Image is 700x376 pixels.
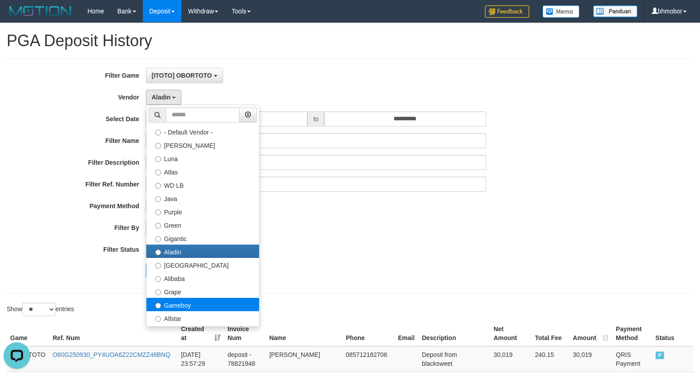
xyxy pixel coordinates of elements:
th: Phone [342,321,395,346]
input: Alibaba [155,276,161,282]
img: MOTION_logo.png [7,4,74,18]
td: QRIS Payment [612,346,652,372]
label: Java [146,191,259,205]
input: Gigantic [155,236,161,242]
span: [ITOTO] OBORTOTO [152,72,212,79]
label: WD LB [146,178,259,191]
input: Aladin [155,249,161,255]
input: Luna [155,156,161,162]
td: 240.15 [531,346,569,372]
th: Name [266,321,342,346]
th: Net Amount [490,321,531,346]
input: Green [155,223,161,229]
th: Ref. Num [49,321,177,346]
label: [GEOGRAPHIC_DATA] [146,258,259,271]
input: Gameboy [155,303,161,309]
button: Aladin [146,90,182,105]
label: Allstar [146,311,259,325]
input: - Default Vendor - [155,130,161,135]
input: Grape [155,289,161,295]
th: Payment Method [612,321,652,346]
label: Purple [146,205,259,218]
th: Email [394,321,418,346]
label: Aladin [146,245,259,258]
th: Invoice Num [224,321,266,346]
label: Show entries [7,303,74,316]
h1: PGA Deposit History [7,32,693,50]
input: Allstar [155,316,161,322]
img: Button%20Memo.svg [543,5,580,18]
td: [DATE] 23:57:29 [177,346,224,372]
label: Green [146,218,259,231]
th: Total Fee [531,321,569,346]
td: 30,019 [490,346,531,372]
a: O80G250930_PY4UOA6Z22CMZZ48BNQ [53,351,170,358]
select: Showentries [22,303,55,316]
button: Open LiveChat chat widget [4,4,30,30]
label: Gigantic [146,231,259,245]
span: PAID [656,352,665,359]
img: Feedback.jpg [485,5,529,18]
label: Alibaba [146,271,259,285]
img: panduan.png [593,5,637,17]
td: 30,019 [569,346,612,372]
label: [PERSON_NAME] [146,138,259,151]
label: Atlas [146,165,259,178]
td: deposit - 78821948 [224,346,266,372]
td: 085712182706 [342,346,395,372]
input: Purple [155,210,161,215]
th: Description [418,321,490,346]
label: Xtr [146,325,259,338]
span: Aladin [152,94,171,101]
input: [GEOGRAPHIC_DATA] [155,263,161,269]
input: WD LB [155,183,161,189]
label: Luna [146,151,259,165]
input: Atlas [155,170,161,175]
td: [PERSON_NAME] [266,346,342,372]
th: Created at: activate to sort column ascending [177,321,224,346]
label: Gameboy [146,298,259,311]
td: Deposit from blacksweet [418,346,490,372]
input: Java [155,196,161,202]
th: Status [652,321,693,346]
th: Game [7,321,49,346]
button: [ITOTO] OBORTOTO [146,68,223,83]
input: [PERSON_NAME] [155,143,161,149]
label: - Default Vendor - [146,125,259,138]
th: Amount: activate to sort column ascending [569,321,612,346]
label: Grape [146,285,259,298]
span: to [307,111,324,127]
